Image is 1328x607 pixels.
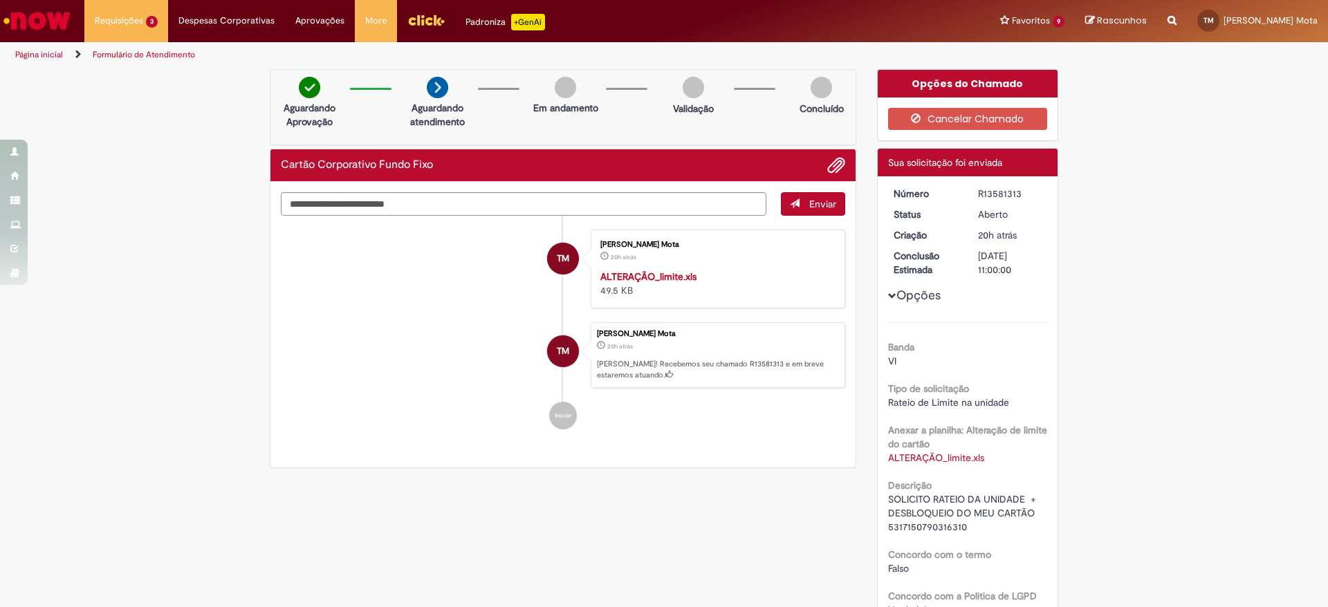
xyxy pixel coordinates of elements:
[295,14,344,28] span: Aprovações
[978,228,1042,242] div: 30/09/2025 12:45:08
[281,322,845,389] li: Talita Lobo Mota
[555,77,576,98] img: img-circle-grey.png
[888,341,914,353] b: Banda
[597,359,838,380] p: [PERSON_NAME]! Recebemos seu chamado R13581313 e em breve estaremos atuando.
[281,159,433,171] h2: Cartão Corporativo Fundo Fixo Histórico de tíquete
[888,424,1047,450] b: Anexar a planilha: Alteração de limite do cartão
[281,192,766,216] textarea: Digite sua mensagem aqui...
[888,590,1037,602] b: Concordo com a Politica de LGPD
[600,270,697,283] a: ALTERAÇÃO_limite.xls
[1053,16,1064,28] span: 9
[978,229,1017,241] time: 30/09/2025 12:45:08
[15,49,63,60] a: Página inicial
[607,342,633,351] time: 30/09/2025 12:45:08
[597,330,838,338] div: [PERSON_NAME] Mota
[888,479,932,492] b: Descrição
[800,102,844,115] p: Concluído
[781,192,845,216] button: Enviar
[557,335,569,368] span: TM
[1203,16,1214,25] span: TM
[1224,15,1318,26] span: [PERSON_NAME] Mota
[600,270,831,297] div: 49.5 KB
[276,101,343,129] p: Aguardando Aprovação
[978,207,1042,221] div: Aberto
[146,16,158,28] span: 3
[883,228,968,242] dt: Criação
[878,70,1058,97] div: Opções do Chamado
[547,243,579,274] div: Talita Lobo Mota
[888,156,1002,169] span: Sua solicitação foi enviada
[611,253,636,261] time: 30/09/2025 12:44:34
[888,108,1048,130] button: Cancelar Chamado
[10,42,875,68] ul: Trilhas de página
[673,102,714,115] p: Validação
[683,77,704,98] img: img-circle-grey.png
[978,187,1042,200] div: R13581313
[600,241,831,249] div: [PERSON_NAME] Mota
[811,77,832,98] img: img-circle-grey.png
[404,101,471,129] p: Aguardando atendimento
[299,77,320,98] img: check-circle-green.png
[547,335,579,367] div: Talita Lobo Mota
[888,396,1009,409] span: Rateio de Limite na unidade
[883,207,968,221] dt: Status
[888,355,896,367] span: VI
[95,14,143,28] span: Requisições
[888,562,909,575] span: Falso
[888,451,984,464] a: Download de ALTERAÇÃO_limite.xls
[93,49,195,60] a: Formulário de Atendimento
[557,242,569,275] span: TM
[978,249,1042,277] div: [DATE] 11:00:00
[427,77,448,98] img: arrow-next.png
[1085,15,1147,28] a: Rascunhos
[611,253,636,261] span: 20h atrás
[365,14,387,28] span: More
[511,14,545,30] p: +GenAi
[607,342,633,351] span: 20h atrás
[883,249,968,277] dt: Conclusão Estimada
[883,187,968,200] dt: Número
[407,10,445,30] img: click_logo_yellow_360x200.png
[827,156,845,174] button: Adicionar anexos
[888,493,1039,533] span: SOLICITO RATEIO DA UNIDADE + DESBLOQUEIO DO MEU CARTÃO 5317150790316310
[888,382,969,395] b: Tipo de solicitação
[888,548,991,561] b: Concordo com o termo
[533,101,598,115] p: Em andamento
[809,198,836,210] span: Enviar
[1,7,73,35] img: ServiceNow
[1097,14,1147,27] span: Rascunhos
[978,229,1017,241] span: 20h atrás
[281,216,845,444] ul: Histórico de tíquete
[178,14,275,28] span: Despesas Corporativas
[465,14,545,30] div: Padroniza
[1012,14,1050,28] span: Favoritos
